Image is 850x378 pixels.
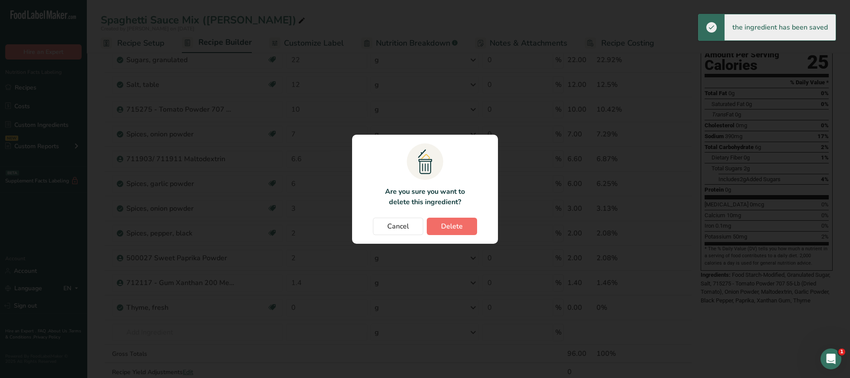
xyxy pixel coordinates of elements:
[441,221,463,232] span: Delete
[373,218,423,235] button: Cancel
[380,186,470,207] p: Are you sure you want to delete this ingredient?
[427,218,477,235] button: Delete
[725,14,836,40] div: the ingredient has been saved
[820,348,841,369] iframe: Intercom live chat
[838,348,845,355] span: 1
[387,221,409,232] span: Cancel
